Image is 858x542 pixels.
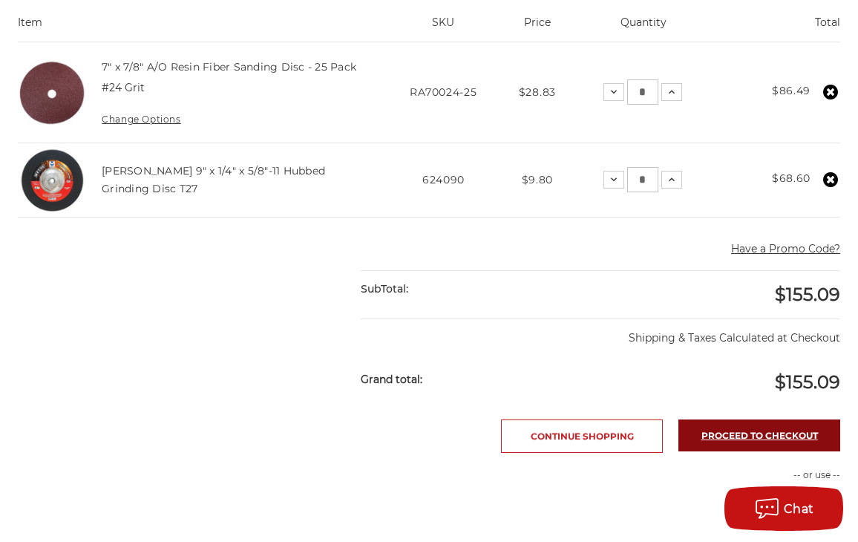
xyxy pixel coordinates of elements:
[361,373,422,386] strong: Grand total:
[18,146,86,214] img: 9" x 1/4" x 5/8"-11 Hubbed Grinding Wheel
[504,15,572,42] th: Price
[361,319,840,346] p: Shipping & Taxes Calculated at Checkout
[731,241,840,257] button: Have a Promo Code?
[724,486,843,531] button: Chat
[772,84,810,97] strong: $86.49
[501,419,663,453] a: Continue Shopping
[571,15,717,42] th: Quantity
[627,167,658,192] input: Mercer 9" x 1/4" x 5/8"-11 Hubbed Grinding Disc T27 Quantity:
[678,419,840,451] a: Proceed to checkout
[519,85,556,99] span: $28.83
[102,164,325,195] a: [PERSON_NAME] 9" x 1/4" x 5/8"-11 Hubbed Grinding Disc T27
[102,114,180,125] a: Change Options
[655,468,840,482] p: -- or use --
[102,80,145,96] dd: #24 Grit
[772,172,810,185] strong: $68.60
[627,79,658,105] input: 7" x 7/8" A/O Resin Fiber Sanding Disc - 25 Pack Quantity:
[410,85,477,99] span: RA70024-25
[18,58,86,126] img: 7 inch aluminum oxide resin fiber disc
[784,502,814,516] span: Chat
[422,173,465,186] span: 624090
[655,497,840,527] iframe: PayPal-paypal
[775,284,840,305] span: $155.09
[383,15,503,42] th: SKU
[717,15,840,42] th: Total
[102,60,356,74] a: 7" x 7/8" A/O Resin Fiber Sanding Disc - 25 Pack
[775,371,840,393] span: $155.09
[522,173,554,186] span: $9.80
[361,271,600,307] div: SubTotal:
[18,15,383,42] th: Item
